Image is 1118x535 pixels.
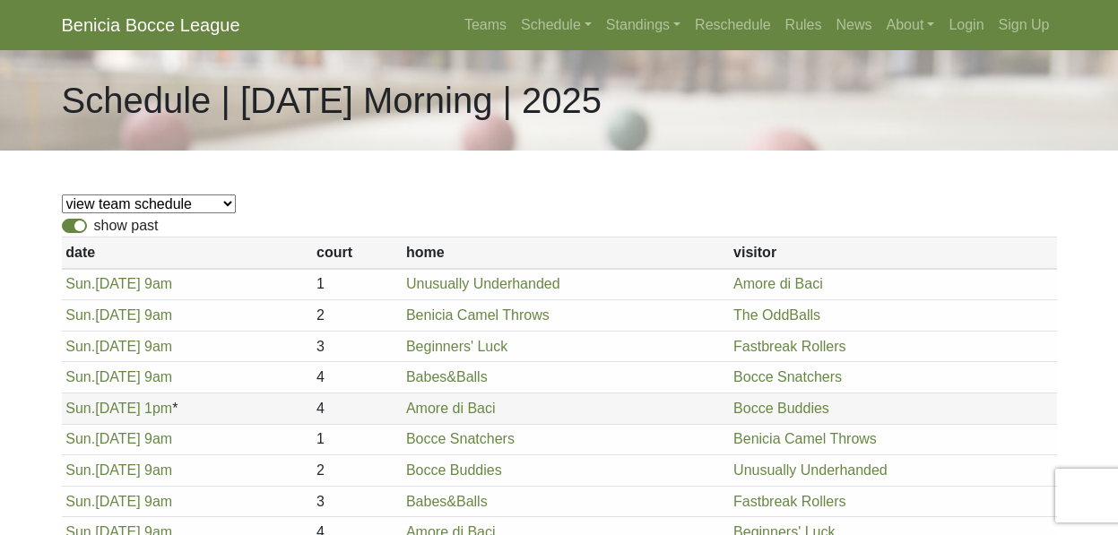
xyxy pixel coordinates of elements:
a: Amore di Baci [733,276,823,291]
span: Sun. [65,369,95,384]
th: visitor [729,237,1056,269]
a: Beginners' Luck [406,339,507,354]
a: Sun.[DATE] 9am [65,494,172,509]
td: 1 [312,269,402,300]
a: Bocce Snatchers [733,369,842,384]
a: Login [941,7,991,43]
span: Sun. [65,307,95,323]
a: About [880,7,942,43]
a: Sun.[DATE] 9am [65,462,172,478]
a: Fastbreak Rollers [733,494,845,509]
td: 4 [312,393,402,424]
td: 1 [312,424,402,455]
a: Sun.[DATE] 9am [65,369,172,384]
a: Benicia Bocce League [62,7,240,43]
span: Sun. [65,276,95,291]
a: Sun.[DATE] 9am [65,276,172,291]
a: Sun.[DATE] 9am [65,307,172,323]
td: 3 [312,331,402,362]
th: home [402,237,729,269]
a: Bocce Buddies [733,401,829,416]
a: Fastbreak Rollers [733,339,845,354]
a: The OddBalls [733,307,820,323]
a: Teams [457,7,514,43]
a: Rules [778,7,829,43]
a: Unusually Underhanded [406,276,560,291]
a: Bocce Buddies [406,462,502,478]
span: Sun. [65,462,95,478]
a: News [829,7,880,43]
td: 4 [312,362,402,393]
a: Benicia Camel Throws [733,431,877,446]
h1: Schedule | [DATE] Morning | 2025 [62,79,602,122]
a: Reschedule [688,7,778,43]
a: Unusually Underhanded [733,462,888,478]
td: 3 [312,486,402,517]
label: show past [94,215,159,237]
a: Standings [599,7,688,43]
th: date [62,237,313,269]
a: Schedule [514,7,599,43]
a: Babes&Balls [406,369,488,384]
a: Bocce Snatchers [406,431,515,446]
th: court [312,237,402,269]
span: Sun. [65,401,95,416]
a: Benicia Camel Throws [406,307,550,323]
a: Sun.[DATE] 9am [65,339,172,354]
span: Sun. [65,339,95,354]
td: 2 [312,300,402,332]
a: Sign Up [992,7,1057,43]
td: 2 [312,455,402,487]
a: Babes&Balls [406,494,488,509]
span: Sun. [65,431,95,446]
a: Sun.[DATE] 9am [65,431,172,446]
a: Amore di Baci [406,401,496,416]
span: Sun. [65,494,95,509]
a: Sun.[DATE] 1pm [65,401,172,416]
